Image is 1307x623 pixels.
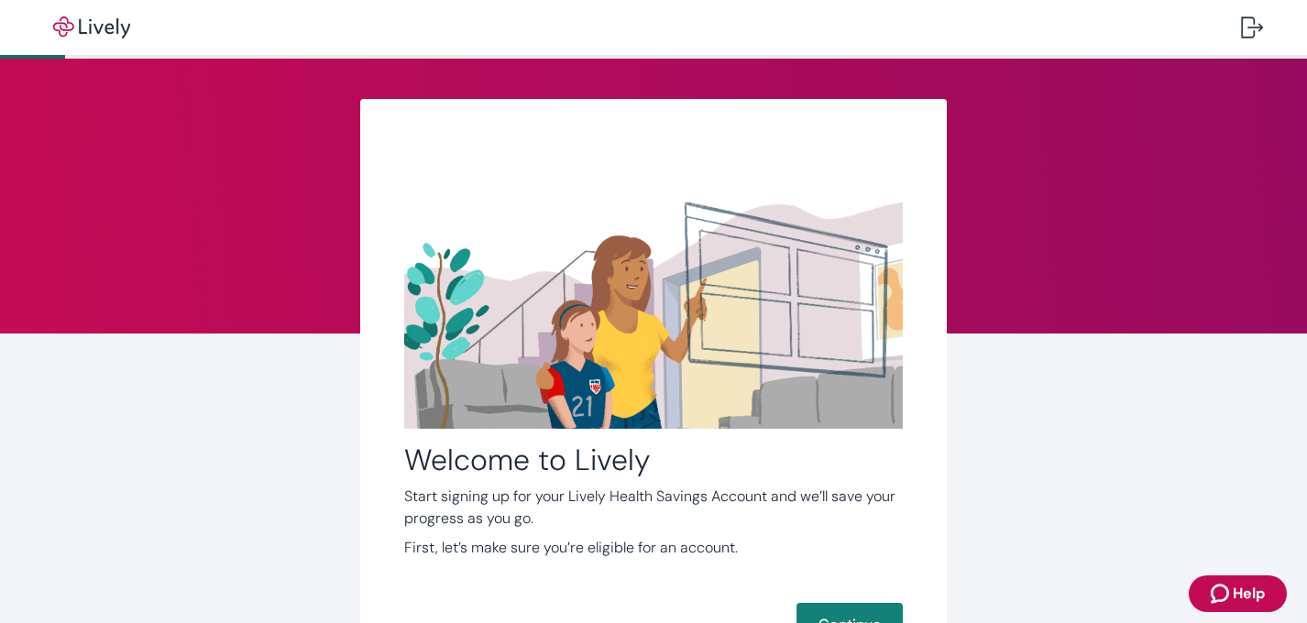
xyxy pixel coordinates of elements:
h2: Welcome to Lively [404,442,903,478]
button: Log out [1226,5,1278,49]
svg: Zendesk support icon [1211,583,1233,605]
p: Start signing up for your Lively Health Savings Account and we’ll save your progress as you go. [404,486,903,530]
button: Zendesk support iconHelp [1189,575,1287,612]
p: First, let’s make sure you’re eligible for an account. [404,537,903,559]
span: Help [1233,583,1265,605]
img: Lively [40,16,143,38]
